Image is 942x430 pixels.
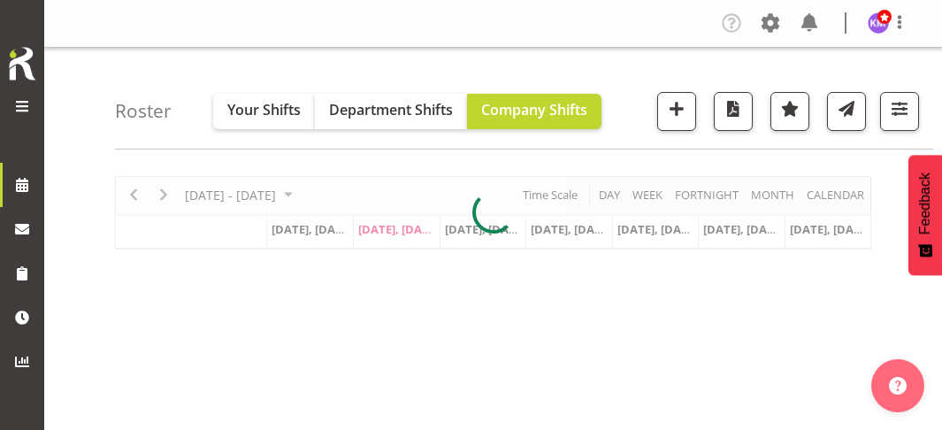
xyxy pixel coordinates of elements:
[115,101,172,121] h4: Roster
[227,100,301,119] span: Your Shifts
[4,44,40,83] img: Rosterit icon logo
[827,92,866,131] button: Send a list of all shifts for the selected filtered period to all rostered employees.
[714,92,753,131] button: Download a PDF of the roster according to the set date range.
[315,94,467,129] button: Department Shifts
[213,94,315,129] button: Your Shifts
[329,100,453,119] span: Department Shifts
[481,100,587,119] span: Company Shifts
[889,377,907,395] img: help-xxl-2.png
[770,92,809,131] button: Highlight an important date within the roster.
[868,12,889,34] img: kelly-morgan6119.jpg
[908,155,942,275] button: Feedback - Show survey
[880,92,919,131] button: Filter Shifts
[917,173,933,234] span: Feedback
[467,94,601,129] button: Company Shifts
[657,92,696,131] button: Add a new shift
